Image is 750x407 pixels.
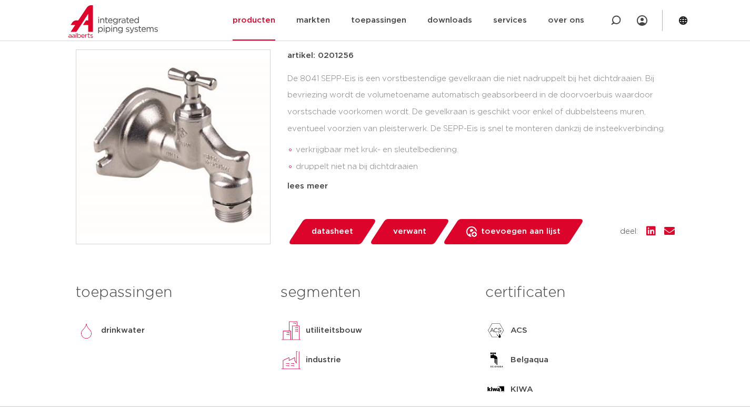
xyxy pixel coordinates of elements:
p: industrie [306,354,341,366]
a: datasheet [287,219,377,244]
img: drinkwater [76,320,97,341]
img: industrie [281,350,302,371]
p: utiliteitsbouw [306,324,362,337]
a: verwant [369,219,450,244]
h3: toepassingen [76,282,265,303]
span: toevoegen aan lijst [481,223,561,240]
img: utiliteitsbouw [281,320,302,341]
li: druppelt niet na bij dichtdraaien [296,158,675,175]
span: deel: [620,225,638,238]
div: lees meer [287,180,675,193]
p: drinkwater [101,324,145,337]
img: KIWA [485,379,506,400]
img: Product Image for Seppelfricke SEPP-Eis kraankop vorstbestendige gevelkraan krukbediening FM d22 ... [76,50,270,244]
div: De 8041 SEPP-Eis is een vorstbestendige gevelkraan die niet nadruppelt bij het dichtdraaien. Bij ... [287,71,675,176]
p: Belgaqua [511,354,548,366]
p: artikel: 0201256 [287,49,354,62]
h3: certificaten [485,282,674,303]
span: datasheet [312,223,353,240]
img: Belgaqua [485,350,506,371]
h3: segmenten [281,282,469,303]
p: ACS [511,324,527,337]
img: ACS [485,320,506,341]
li: eenvoudige en snelle montage dankzij insteekverbinding [296,175,675,192]
p: KIWA [511,383,533,396]
span: verwant [393,223,426,240]
li: verkrijgbaar met kruk- en sleutelbediening. [296,142,675,158]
